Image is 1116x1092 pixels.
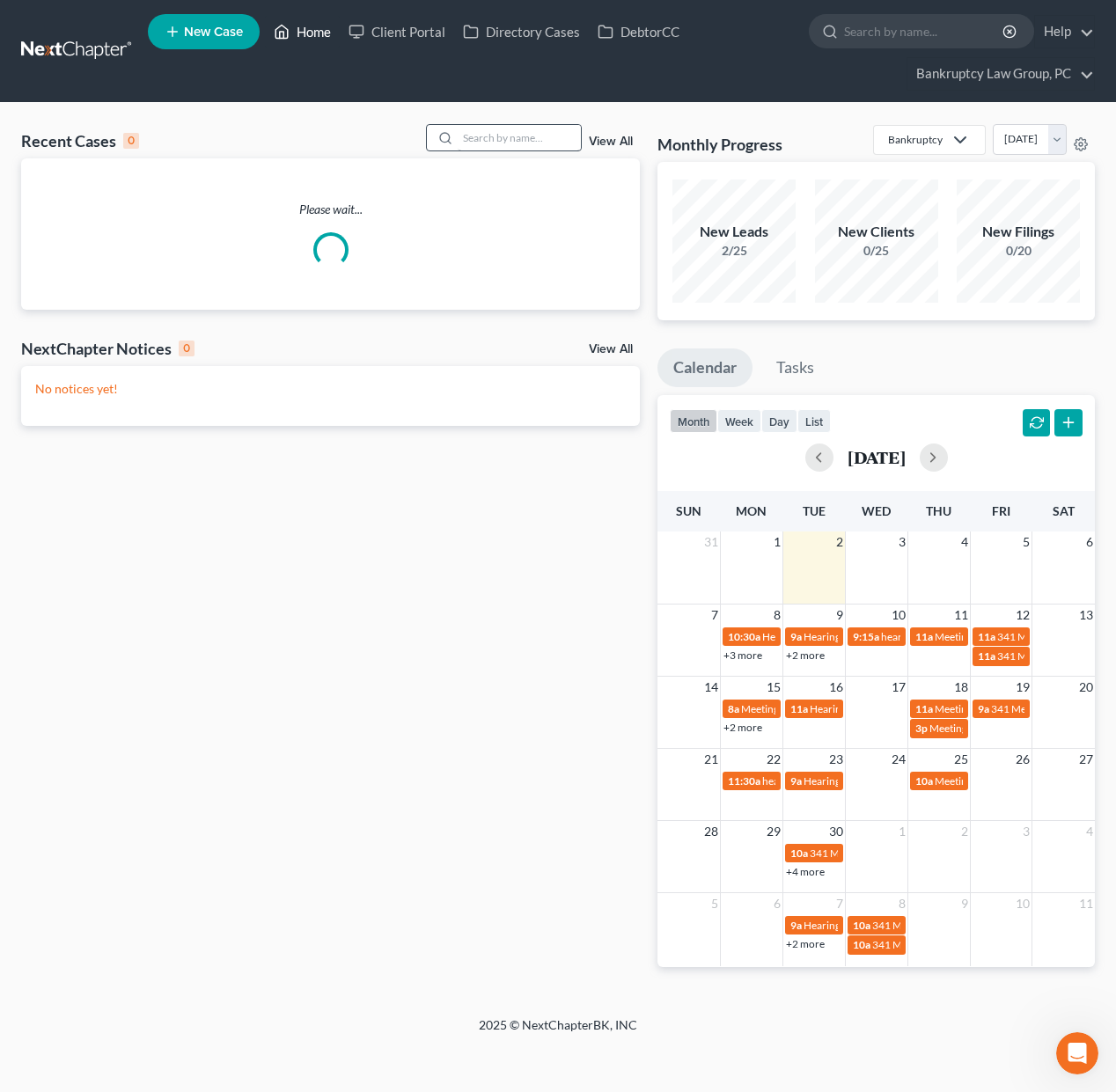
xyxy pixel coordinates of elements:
[915,702,933,715] span: 11a
[702,531,720,553] span: 31
[168,79,217,98] div: • [DATE]
[20,62,55,97] img: Profile image for Emma
[117,549,234,619] button: Messages
[168,470,217,488] div: • [DATE]
[992,503,1010,518] span: Fri
[723,649,762,662] a: +3 more
[834,531,845,553] span: 2
[772,531,782,553] span: 1
[1014,605,1032,626] span: 12
[20,257,55,292] img: Profile image for James
[1014,749,1032,770] span: 26
[458,125,581,150] input: Search by name...
[959,821,970,842] span: 2
[179,341,195,356] div: 0
[890,605,907,626] span: 10
[853,630,879,643] span: 9:15a
[62,535,165,553] div: [PERSON_NAME]
[952,749,970,770] span: 25
[168,144,217,163] div: • [DATE]
[717,409,761,433] button: week
[765,677,782,698] span: 15
[765,821,782,842] span: 29
[804,919,1045,932] span: Hearing for [PERSON_NAME] and [PERSON_NAME]
[862,503,891,518] span: Wed
[81,495,271,531] button: Send us a message
[21,338,195,359] div: NextChapter Notices
[1056,1032,1098,1074] iframe: Intercom live chat
[62,405,165,423] div: [PERSON_NAME]
[168,340,217,358] div: • [DATE]
[56,1016,1060,1048] div: 2025 © NextChapterBK, INC
[1084,821,1095,842] span: 4
[709,605,720,626] span: 7
[915,774,933,788] span: 10a
[890,749,907,770] span: 24
[1021,821,1032,842] span: 3
[952,677,970,698] span: 18
[786,649,825,662] a: +2 more
[915,630,933,643] span: 11a
[978,630,995,643] span: 11a
[1053,503,1075,518] span: Sat
[804,630,1025,643] span: Hearing for [PERSON_NAME] [PERSON_NAME]
[872,919,1031,932] span: 341 Meeting for [PERSON_NAME]
[728,774,760,788] span: 11:30a
[702,749,720,770] span: 21
[702,821,720,842] span: 28
[952,605,970,626] span: 11
[309,7,341,39] div: Close
[736,503,767,518] span: Mon
[676,503,701,518] span: Sun
[959,893,970,914] span: 9
[834,893,845,914] span: 7
[957,222,1080,242] div: New Filings
[1035,16,1094,48] a: Help
[657,348,753,387] a: Calendar
[765,749,782,770] span: 22
[1084,531,1095,553] span: 6
[184,26,243,39] span: New Case
[62,79,165,98] div: [PERSON_NAME]
[672,242,796,260] div: 2/25
[772,605,782,626] span: 8
[723,721,762,734] a: +2 more
[915,722,928,735] span: 3p
[670,409,717,433] button: month
[957,242,1080,260] div: 0/20
[853,919,870,932] span: 10a
[907,58,1094,90] a: Bankruptcy Law Group, PC
[709,893,720,914] span: 5
[20,387,55,422] img: Profile image for James
[827,749,845,770] span: 23
[834,605,845,626] span: 9
[728,702,739,715] span: 8a
[21,201,640,218] p: Please wait...
[123,133,139,149] div: 0
[890,677,907,698] span: 17
[897,893,907,914] span: 8
[40,593,77,605] span: Home
[762,630,984,643] span: Hearing for [PERSON_NAME] [PERSON_NAME]
[1014,893,1032,914] span: 10
[1077,605,1095,626] span: 13
[1077,677,1095,698] span: 20
[810,846,1072,860] span: 341 Meeting for [PERSON_NAME] and [PERSON_NAME]
[235,549,352,619] button: Help
[827,821,845,842] span: 30
[279,593,307,605] span: Help
[978,649,995,663] span: 11a
[589,16,688,48] a: DebtorCC
[589,136,633,148] a: View All
[978,702,989,715] span: 9a
[142,593,209,605] span: Messages
[1077,893,1095,914] span: 11
[760,348,830,387] a: Tasks
[815,242,938,260] div: 0/25
[815,222,938,242] div: New Clients
[265,16,340,48] a: Home
[20,517,55,553] img: Profile image for Lindsey
[62,209,165,228] div: [PERSON_NAME]
[62,340,165,358] div: [PERSON_NAME]
[786,937,825,950] a: +2 more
